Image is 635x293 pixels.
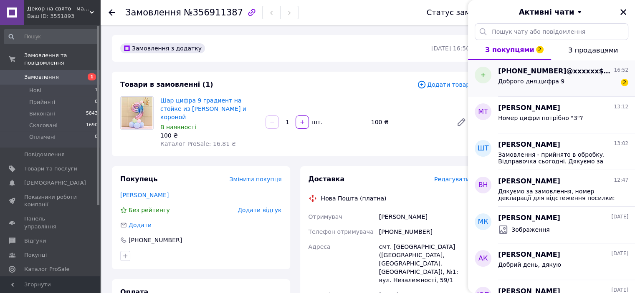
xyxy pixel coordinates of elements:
[478,217,488,227] span: МК
[88,73,96,80] span: 1
[519,7,574,18] span: Активні чати
[453,114,470,130] a: Редагувати
[377,224,471,239] div: [PHONE_NUMBER]
[109,8,115,17] div: Повернутися назад
[498,103,560,113] span: [PERSON_NAME]
[498,78,564,85] span: Доброго дня,цифра 9
[468,60,635,97] button: +[PHONE_NUMBER]@xxxxxx$.com16:52Доброго дня,цифра 92
[29,133,56,141] span: Оплачені
[319,194,389,203] div: Нова Пошта (платна)
[129,222,152,228] span: Додати
[427,8,503,17] div: Статус замовлення
[309,228,374,235] span: Телефон отримувача
[498,261,561,268] span: Добрий день, дякую
[24,193,77,208] span: Показники роботи компанії
[230,176,282,183] span: Змінити покупця
[434,176,470,183] span: Редагувати
[468,133,635,170] button: ШТ[PERSON_NAME]13:02Замовлення - прийнято в обробку. Відправочка сьогодні. Дякуємо за замовлення....
[24,179,86,187] span: [DEMOGRAPHIC_DATA]
[614,67,628,74] span: 16:52
[120,80,213,88] span: Товари в замовленні (1)
[614,177,628,184] span: 12:47
[498,250,560,260] span: [PERSON_NAME]
[498,151,617,165] span: Замовлення - прийнято в обробку. Відправочка сьогодні. Дякуємо за замовлення. Номер накладної пов...
[4,29,99,44] input: Пошук
[498,67,612,76] span: [PHONE_NUMBER]@xxxxxx$.com
[160,140,236,147] span: Каталог ProSale: 16.81 ₴
[27,5,90,13] span: Декор на свято - магазин повітряних куль та товарів для свята
[86,122,98,129] span: 1690
[621,79,628,86] span: 2
[27,13,100,20] div: Ваш ID: 3551893
[568,46,618,54] span: З продавцями
[29,110,55,118] span: Виконані
[551,40,635,60] button: З продавцями
[491,7,612,18] button: Активні чати
[417,80,470,89] span: Додати товар
[468,207,635,243] button: МК[PERSON_NAME][DATE]Зображення
[24,265,69,273] span: Каталог ProSale
[478,180,488,190] span: ВН
[29,87,41,94] span: Нові
[120,43,205,53] div: Замовлення з додатку
[309,213,342,220] span: Отримувач
[536,46,544,53] span: 2
[468,40,551,60] button: З покупцями2
[468,170,635,207] button: ВН[PERSON_NAME]12:47Дякуємо за замовлення, номер декларації для відстеження посилки: 📦20451224671...
[86,110,98,118] span: 5843
[618,7,628,17] button: Закрити
[24,165,77,173] span: Товари та послуги
[121,97,152,129] img: Шар цифра 9 градиент на стойке из шаров и короной
[238,207,281,213] span: Додати відгук
[160,131,259,140] div: 100 ₴
[498,140,560,150] span: [PERSON_NAME]
[498,115,583,121] span: Номер цифри потрібно "3"?
[24,215,77,230] span: Панель управління
[377,239,471,288] div: смт. [GEOGRAPHIC_DATA] ([GEOGRAPHIC_DATA], [GEOGRAPHIC_DATA]. [GEOGRAPHIC_DATA]), №1: вул. Незале...
[511,225,550,234] span: Зображення
[498,188,617,201] span: Дякуємо за замовлення, номер декларації для відстеження посилки: 📦20451224671722 Будемо вдячні за...
[310,118,323,126] div: шт.
[468,97,635,133] button: МТ[PERSON_NAME]13:12Номер цифри потрібно "3"?
[431,45,470,52] time: [DATE] 16:50
[95,133,98,141] span: 0
[614,103,628,110] span: 13:12
[29,122,58,129] span: Скасовані
[377,209,471,224] div: [PERSON_NAME]
[368,116,450,128] div: 100 ₴
[24,251,47,259] span: Покупці
[184,8,243,18] span: №356911387
[478,107,488,117] span: МТ
[309,175,345,183] span: Доставка
[24,151,65,158] span: Повідомлення
[614,140,628,147] span: 13:02
[478,144,489,153] span: ШТ
[160,97,246,120] a: Шар цифра 9 градиент на стойке из [PERSON_NAME] и короной
[468,243,635,280] button: АК[PERSON_NAME][DATE]Добрий день, дякую
[611,250,628,257] span: [DATE]
[24,52,100,67] span: Замовлення та повідомлення
[120,175,158,183] span: Покупець
[480,70,486,80] span: +
[485,46,534,54] span: З покупцями
[24,73,59,81] span: Замовлення
[129,207,170,213] span: Без рейтингу
[29,98,55,106] span: Прийняті
[611,213,628,220] span: [DATE]
[128,236,183,244] div: [PHONE_NUMBER]
[24,237,46,245] span: Відгуки
[120,192,169,198] a: [PERSON_NAME]
[309,243,331,250] span: Адреса
[478,254,488,263] span: АК
[498,177,560,186] span: [PERSON_NAME]
[498,213,560,223] span: [PERSON_NAME]
[475,23,628,40] input: Пошук чату або повідомлення
[125,8,181,18] span: Замовлення
[160,124,196,130] span: В наявності
[95,98,98,106] span: 0
[95,87,98,94] span: 1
